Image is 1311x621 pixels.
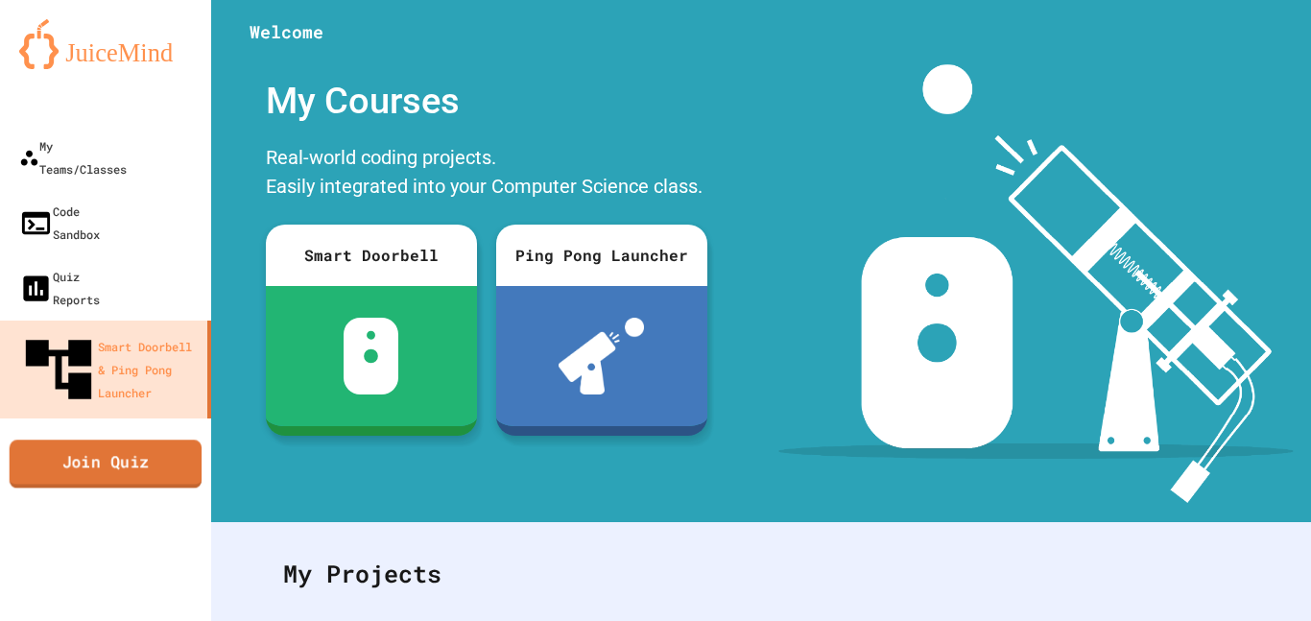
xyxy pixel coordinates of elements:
[19,265,100,311] div: Quiz Reports
[778,64,1293,503] img: banner-image-my-projects.png
[10,440,203,488] a: Join Quiz
[264,537,1258,611] div: My Projects
[19,330,200,409] div: Smart Doorbell & Ping Pong Launcher
[19,200,100,246] div: Code Sandbox
[496,225,707,286] div: Ping Pong Launcher
[19,19,192,69] img: logo-orange.svg
[19,134,127,180] div: My Teams/Classes
[344,318,398,394] img: sdb-white.svg
[256,64,717,138] div: My Courses
[256,138,717,210] div: Real-world coding projects. Easily integrated into your Computer Science class.
[559,318,644,394] img: ppl-with-ball.png
[266,225,477,286] div: Smart Doorbell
